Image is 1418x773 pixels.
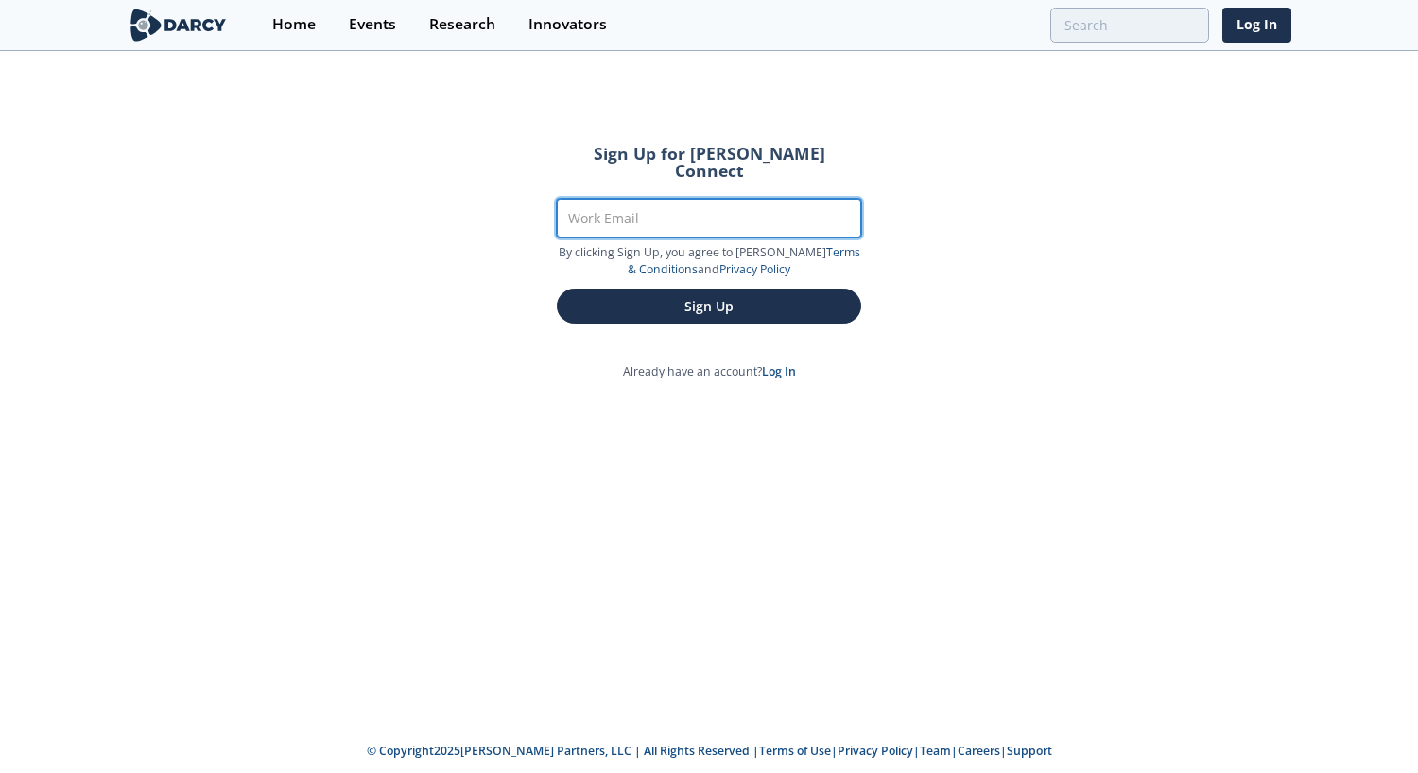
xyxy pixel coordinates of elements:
[1222,8,1291,43] a: Log In
[127,9,230,42] img: logo-wide.svg
[429,17,495,32] div: Research
[958,743,1000,759] a: Careers
[838,743,913,759] a: Privacy Policy
[349,17,396,32] div: Events
[528,17,607,32] div: Innovators
[759,743,831,759] a: Terms of Use
[55,743,1363,760] p: © Copyright 2025 [PERSON_NAME] Partners, LLC | All Rights Reserved | | | | |
[557,244,861,279] p: By clicking Sign Up, you agree to [PERSON_NAME] and
[628,244,860,277] a: Terms & Conditions
[1007,743,1052,759] a: Support
[557,199,861,237] input: Work Email
[557,146,861,179] h2: Sign Up for [PERSON_NAME] Connect
[762,363,796,379] a: Log In
[920,743,951,759] a: Team
[272,17,316,32] div: Home
[719,261,790,277] a: Privacy Policy
[530,363,888,380] p: Already have an account?
[1050,8,1209,43] input: Advanced Search
[557,289,861,324] button: Sign Up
